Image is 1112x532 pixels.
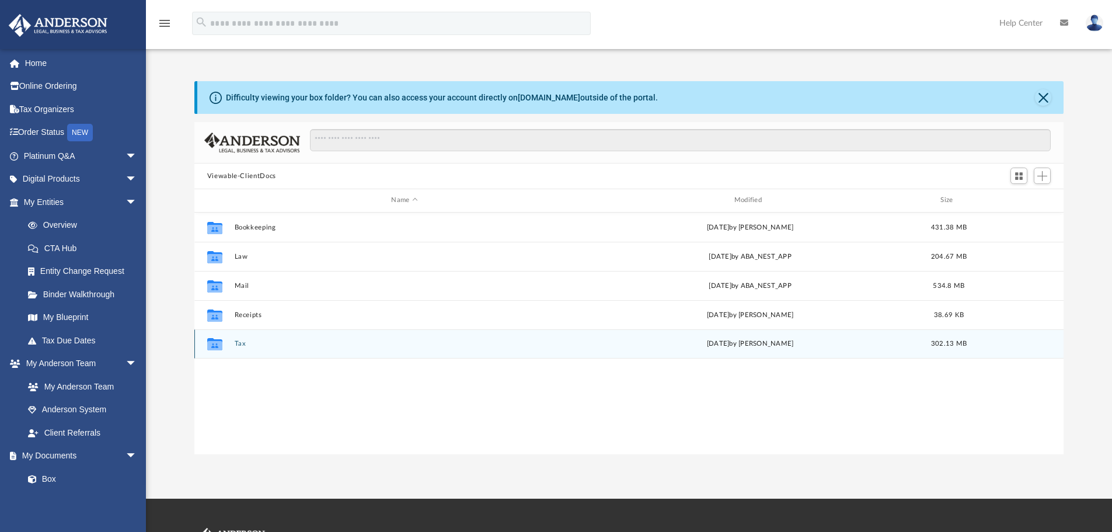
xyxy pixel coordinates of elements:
i: menu [158,16,172,30]
span: 38.69 KB [934,311,964,318]
a: My Blueprint [16,306,149,329]
a: [DOMAIN_NAME] [518,93,580,102]
a: Box [16,467,143,491]
span: arrow_drop_down [126,190,149,214]
span: 431.38 MB [931,224,967,230]
a: Tax Due Dates [16,329,155,352]
a: My Anderson Team [16,375,143,398]
span: arrow_drop_down [126,168,149,192]
a: Meeting Minutes [16,491,149,514]
div: [DATE] by [PERSON_NAME] [580,222,920,232]
button: Tax [234,340,574,347]
i: search [195,16,208,29]
a: Digital Productsarrow_drop_down [8,168,155,191]
img: User Pic [1086,15,1103,32]
a: Platinum Q&Aarrow_drop_down [8,144,155,168]
div: id [200,195,229,206]
button: Mail [234,282,574,290]
div: [DATE] by ABA_NEST_APP [580,280,920,291]
div: Size [925,195,972,206]
a: Overview [16,214,155,237]
a: Anderson System [16,398,149,422]
button: Bookkeeping [234,224,574,231]
div: [DATE] by ABA_NEST_APP [580,251,920,262]
a: My Entitiesarrow_drop_down [8,190,155,214]
img: Anderson Advisors Platinum Portal [5,14,111,37]
div: Difficulty viewing your box folder? You can also access your account directly on outside of the p... [226,92,658,104]
a: Order StatusNEW [8,121,155,145]
a: Entity Change Request [16,260,155,283]
button: Close [1035,89,1051,106]
a: My Anderson Teamarrow_drop_down [8,352,149,375]
button: Law [234,253,574,260]
button: Add [1034,168,1051,184]
div: Modified [580,195,921,206]
div: id [977,195,1059,206]
button: Receipts [234,311,574,319]
div: grid [194,213,1064,454]
a: CTA Hub [16,237,155,260]
div: [DATE] by [PERSON_NAME] [580,310,920,320]
input: Search files and folders [310,129,1051,151]
a: Client Referrals [16,421,149,444]
a: Online Ordering [8,75,155,98]
button: Switch to Grid View [1010,168,1028,184]
a: Home [8,51,155,75]
a: Tax Organizers [8,98,155,121]
span: arrow_drop_down [126,444,149,468]
div: NEW [67,124,93,141]
a: My Documentsarrow_drop_down [8,444,149,468]
a: Binder Walkthrough [16,283,155,306]
span: arrow_drop_down [126,144,149,168]
button: Viewable-ClientDocs [207,171,276,182]
span: 302.13 MB [931,340,967,347]
span: 204.67 MB [931,253,967,259]
span: 534.8 MB [933,282,964,288]
span: arrow_drop_down [126,352,149,376]
div: [DATE] by [PERSON_NAME] [580,339,920,349]
a: menu [158,22,172,30]
div: Name [233,195,574,206]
